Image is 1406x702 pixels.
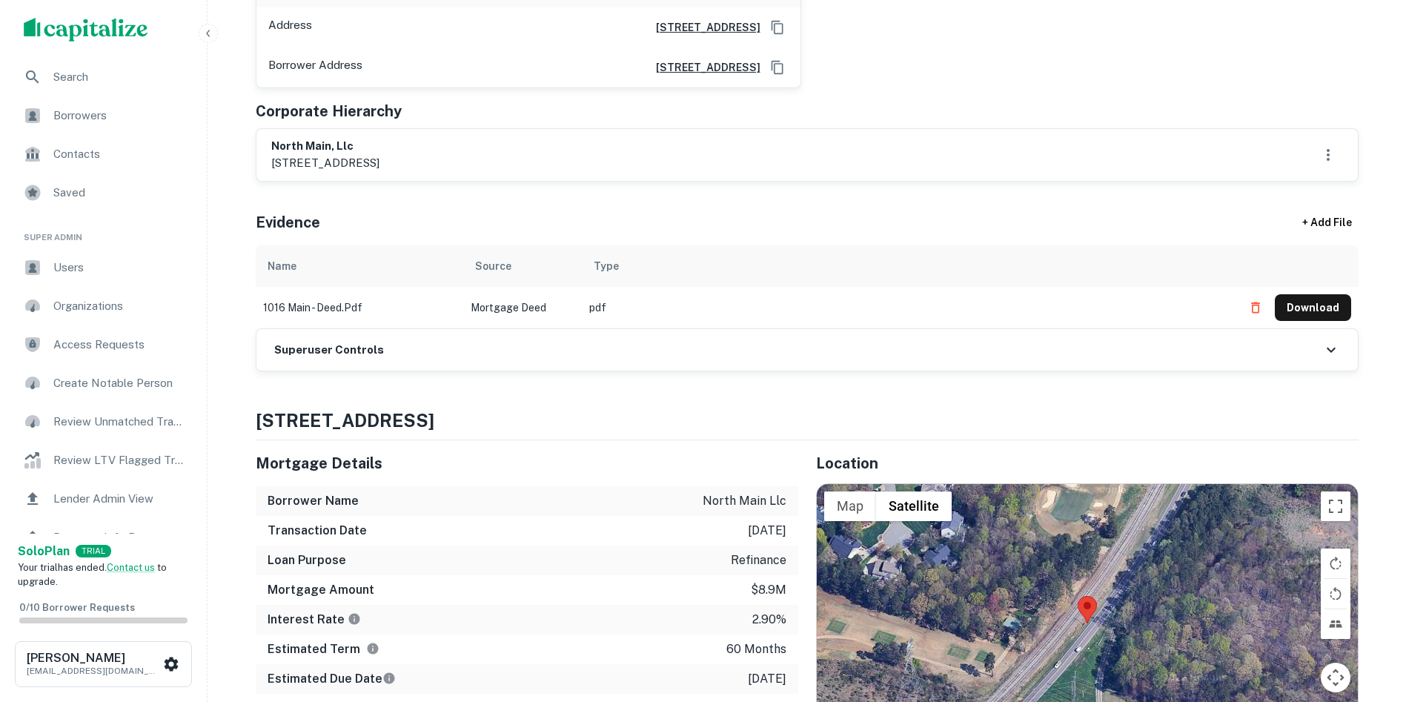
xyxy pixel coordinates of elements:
img: capitalize-logo.png [24,18,148,42]
h6: Interest Rate [268,611,361,629]
span: Saved [53,184,186,202]
button: [PERSON_NAME][EMAIL_ADDRESS][DOMAIN_NAME] [15,641,192,687]
h6: Estimated Term [268,640,379,658]
h6: Mortgage Amount [268,581,374,599]
span: Review Unmatched Transactions [53,413,186,431]
svg: Estimate is based on a standard schedule for this type of loan. [382,672,396,685]
button: Delete file [1242,296,1269,319]
h6: Transaction Date [268,522,367,540]
button: Show street map [824,491,876,521]
p: 2.90% [752,611,786,629]
span: Contacts [53,145,186,163]
span: Users [53,259,186,277]
h6: Superuser Controls [274,342,384,359]
span: Lender Admin View [53,490,186,508]
td: Mortgage Deed [463,287,582,328]
strong: Solo Plan [18,544,70,558]
th: Name [256,245,463,287]
h6: Estimated Due Date [268,670,396,688]
a: Contact us [107,562,155,573]
td: 1016 main - deed.pdf [256,287,463,328]
a: Search [12,59,195,95]
span: Borrower Info Requests [53,529,186,546]
a: Users [12,250,195,285]
button: Tilt map [1321,609,1350,639]
h4: [STREET_ADDRESS] [256,407,1359,434]
a: Contacts [12,136,195,172]
p: 60 months [726,640,786,658]
a: Saved [12,175,195,211]
span: Search [53,68,186,86]
a: Borrower Info Requests [12,520,195,555]
a: Review LTV Flagged Transactions [12,443,195,478]
a: Create Notable Person [12,365,195,401]
h5: Evidence [256,211,320,234]
a: Review Unmatched Transactions [12,404,195,440]
button: Map camera controls [1321,663,1350,692]
th: Source [463,245,582,287]
svg: Term is based on a standard schedule for this type of loan. [366,642,379,655]
div: Name [268,257,296,275]
a: Access Requests [12,327,195,362]
a: Lender Admin View [12,481,195,517]
button: Copy Address [766,56,789,79]
a: SoloPlan [18,543,70,560]
h5: Corporate Hierarchy [256,100,402,122]
div: TRIAL [76,545,111,557]
p: [DATE] [748,522,786,540]
h5: Location [816,452,1359,474]
p: [DATE] [748,670,786,688]
h6: north main, llc [271,138,379,155]
th: Type [582,245,1235,287]
span: Create Notable Person [53,374,186,392]
div: Source [475,257,511,275]
li: Super Admin [12,213,195,250]
a: [STREET_ADDRESS] [644,19,760,36]
button: Copy Address [766,16,789,39]
button: Show satellite imagery [876,491,952,521]
svg: The interest rates displayed on the website are for informational purposes only and may be report... [348,612,361,626]
h6: Borrower Name [268,492,359,510]
p: $8.9m [751,581,786,599]
td: pdf [582,287,1235,328]
h6: Loan Purpose [268,552,346,569]
p: [EMAIL_ADDRESS][DOMAIN_NAME] [27,664,160,678]
div: + Add File [1276,210,1379,236]
span: Organizations [53,297,186,315]
span: 0 / 10 Borrower Requests [19,602,135,613]
p: Address [268,16,312,39]
p: Borrower Address [268,56,362,79]
span: Borrowers [53,107,186,125]
h5: Mortgage Details [256,452,798,474]
p: [STREET_ADDRESS] [271,154,379,172]
iframe: Chat Widget [1332,583,1406,655]
button: Rotate map clockwise [1321,549,1350,578]
span: Review LTV Flagged Transactions [53,451,186,469]
p: refinance [731,552,786,569]
div: scrollable content [256,245,1359,328]
div: Type [594,257,619,275]
button: Toggle fullscreen view [1321,491,1350,521]
span: Your trial has ended. to upgrade. [18,562,167,588]
span: Access Requests [53,336,186,354]
a: Borrowers [12,98,195,133]
h6: [PERSON_NAME] [27,652,160,664]
a: [STREET_ADDRESS] [644,59,760,76]
a: Organizations [12,288,195,324]
button: Rotate map counterclockwise [1321,579,1350,609]
button: Download [1275,294,1351,321]
p: north main llc [703,492,786,510]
